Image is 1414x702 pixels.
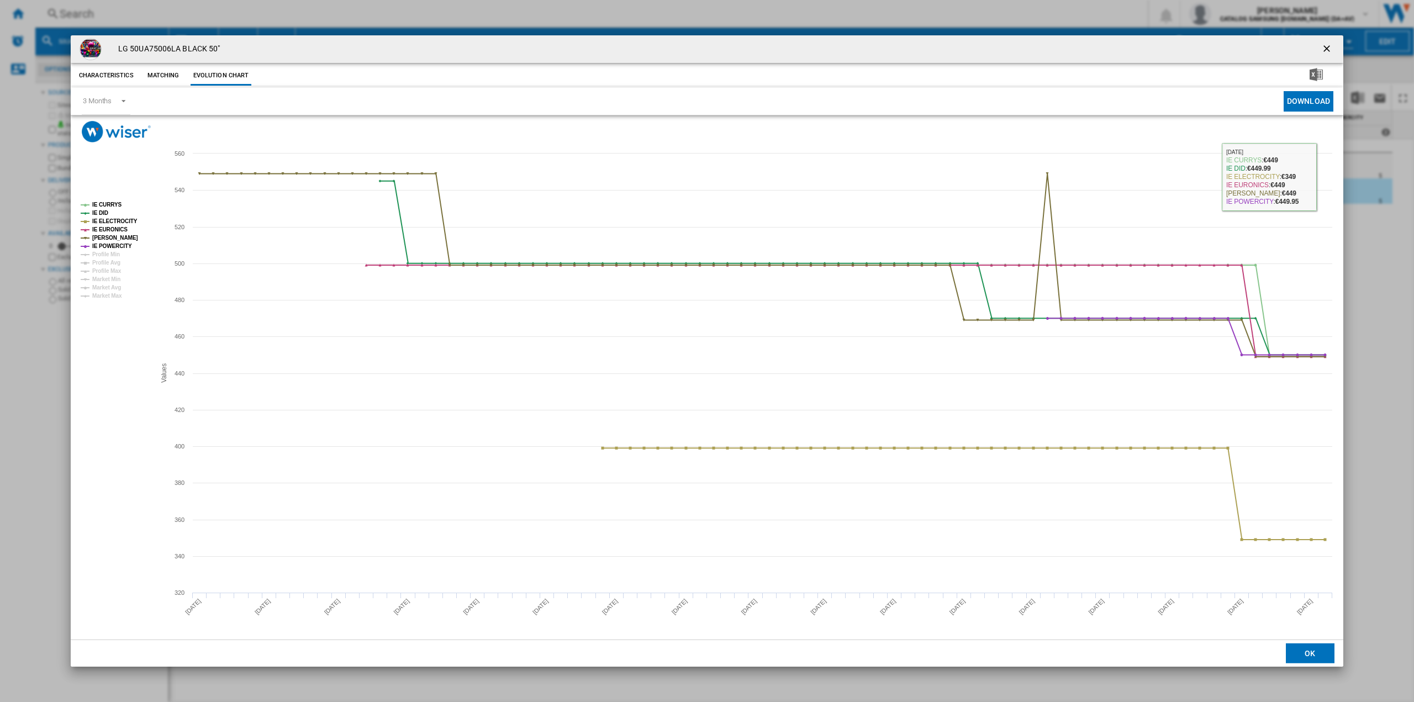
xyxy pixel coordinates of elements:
tspan: 520 [175,224,184,230]
tspan: 420 [175,407,184,413]
tspan: [DATE] [254,598,272,616]
tspan: [DATE] [671,598,689,616]
tspan: [DATE] [1087,598,1105,616]
button: Characteristics [76,66,136,86]
tspan: 320 [175,589,184,596]
tspan: [DATE] [879,598,897,616]
tspan: Market Avg [92,284,121,291]
div: 3 Months [83,97,112,105]
tspan: IE ELECTROCITY [92,218,138,224]
tspan: 560 [175,150,184,157]
tspan: [DATE] [809,598,827,616]
tspan: IE POWERCITY [92,243,132,249]
tspan: [PERSON_NAME] [92,235,138,241]
tspan: 440 [175,370,184,377]
tspan: [DATE] [1296,598,1314,616]
tspan: [DATE] [948,598,967,616]
tspan: 380 [175,479,184,486]
tspan: [DATE] [531,598,550,616]
tspan: 460 [175,333,184,340]
button: Download in Excel [1292,66,1341,86]
tspan: Profile Min [92,251,120,257]
tspan: 360 [175,516,184,523]
ng-md-icon: getI18NText('BUTTONS.CLOSE_DIALOG') [1321,43,1334,56]
button: Matching [139,66,188,86]
tspan: 480 [175,297,184,303]
button: Evolution chart [191,66,252,86]
tspan: [DATE] [1018,598,1036,616]
button: getI18NText('BUTTONS.CLOSE_DIALOG') [1317,38,1339,60]
tspan: [DATE] [1157,598,1175,616]
img: logo_wiser_300x94.png [82,121,151,142]
tspan: 400 [175,443,184,450]
md-dialog: Product popup [71,35,1343,667]
tspan: [DATE] [323,598,341,616]
button: Download [1284,91,1333,112]
button: OK [1286,643,1334,663]
tspan: IE DID [92,210,108,216]
tspan: 340 [175,553,184,560]
tspan: Values [160,363,168,383]
tspan: [DATE] [1226,598,1244,616]
img: 50UA75006LA.AEK-01.jpg [80,38,102,60]
tspan: Profile Avg [92,260,120,266]
tspan: [DATE] [462,598,480,616]
tspan: IE CURRYS [92,202,122,208]
tspan: [DATE] [601,598,619,616]
tspan: Market Min [92,276,120,282]
tspan: [DATE] [184,598,202,616]
tspan: 540 [175,187,184,193]
tspan: [DATE] [392,598,410,616]
tspan: [DATE] [740,598,758,616]
tspan: IE EURONICS [92,226,128,233]
tspan: Market Max [92,293,122,299]
img: excel-24x24.png [1310,68,1323,81]
tspan: 500 [175,260,184,267]
tspan: Profile Max [92,268,122,274]
h4: LG 50UA75006LA BLACK 50" [113,44,220,55]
